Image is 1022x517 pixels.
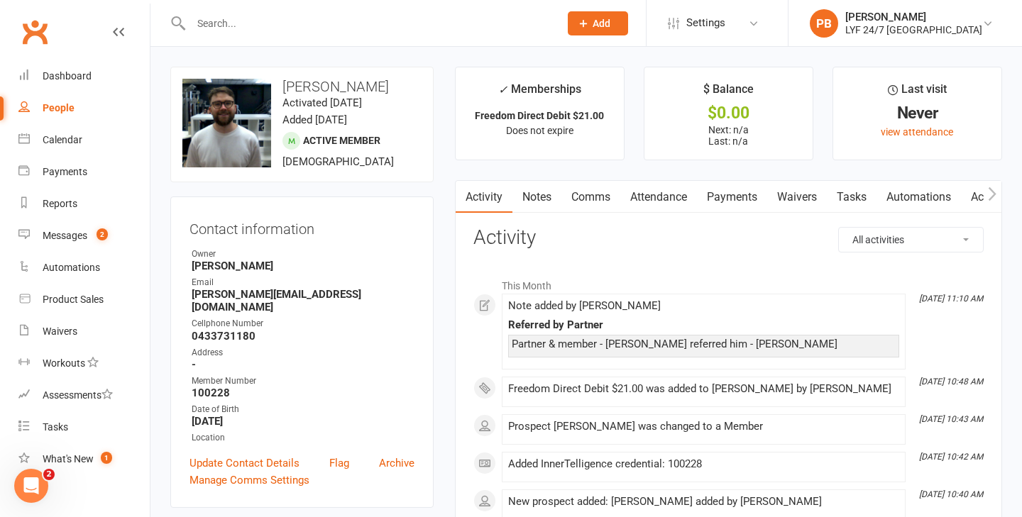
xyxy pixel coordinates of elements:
[282,155,394,168] span: [DEMOGRAPHIC_DATA]
[14,469,48,503] iframe: Intercom live chat
[620,181,697,213] a: Attendance
[508,458,899,470] div: Added InnerTelligence credential: 100228
[456,181,512,213] a: Activity
[18,124,150,156] a: Calendar
[43,102,75,113] div: People
[18,284,150,316] a: Product Sales
[192,403,414,416] div: Date of Birth
[919,452,983,462] i: [DATE] 10:42 AM
[508,496,899,508] div: New prospect added: [PERSON_NAME] added by [PERSON_NAME]
[43,134,82,145] div: Calendar
[919,414,983,424] i: [DATE] 10:43 AM
[189,455,300,472] a: Update Contact Details
[18,60,150,92] a: Dashboard
[282,96,362,109] time: Activated [DATE]
[881,126,953,138] a: view attendance
[18,156,150,188] a: Payments
[18,379,150,411] a: Assessments
[473,227,984,249] h3: Activity
[192,415,414,428] strong: [DATE]
[508,421,899,433] div: Prospect [PERSON_NAME] was changed to a Member
[43,421,68,433] div: Tasks
[192,317,414,330] div: Cellphone Number
[329,455,349,472] a: Flag
[919,489,983,499] i: [DATE] 10:40 AM
[192,260,414,272] strong: [PERSON_NAME]
[475,110,604,121] strong: Freedom Direct Debit $21.00
[192,248,414,261] div: Owner
[686,7,725,39] span: Settings
[43,389,113,401] div: Assessments
[192,374,414,388] div: Member Number
[18,411,150,443] a: Tasks
[512,181,561,213] a: Notes
[845,23,982,36] div: LYF 24/7 [GEOGRAPHIC_DATA]
[561,181,620,213] a: Comms
[189,472,309,489] a: Manage Comms Settings
[97,228,108,240] span: 2
[18,252,150,284] a: Automations
[43,357,85,369] div: Workouts
[282,113,347,126] time: Added [DATE]
[189,216,414,237] h3: Contact information
[919,294,983,304] i: [DATE] 11:10 AM
[506,125,573,136] span: Does not expire
[593,18,610,29] span: Add
[657,124,800,147] p: Next: n/a Last: n/a
[192,330,414,343] strong: 0433731180
[192,346,414,360] div: Address
[43,198,77,209] div: Reports
[18,348,150,379] a: Workouts
[703,80,754,106] div: $ Balance
[43,469,55,480] span: 2
[43,230,87,241] div: Messages
[303,135,380,146] span: Active member
[846,106,989,121] div: Never
[18,188,150,220] a: Reports
[512,338,896,350] div: Partner & member - [PERSON_NAME] referred him - [PERSON_NAME]
[182,79,422,94] h3: [PERSON_NAME]
[498,83,507,96] i: ✓
[827,181,877,213] a: Tasks
[43,453,94,465] div: What's New
[17,14,53,50] a: Clubworx
[498,80,581,106] div: Memberships
[43,294,104,305] div: Product Sales
[473,271,984,294] li: This Month
[192,358,414,371] strong: -
[18,220,150,252] a: Messages 2
[568,11,628,35] button: Add
[657,106,800,121] div: $0.00
[43,70,92,82] div: Dashboard
[508,383,899,395] div: Freedom Direct Debit $21.00 was added to [PERSON_NAME] by [PERSON_NAME]
[192,276,414,289] div: Email
[379,455,414,472] a: Archive
[810,9,838,38] div: PB
[18,443,150,475] a: What's New1
[18,92,150,124] a: People
[182,79,271,167] img: image1757898547.png
[192,431,414,445] div: Location
[919,377,983,387] i: [DATE] 10:48 AM
[877,181,961,213] a: Automations
[508,319,899,331] div: Referred by Partner
[43,262,100,273] div: Automations
[508,300,899,312] div: Note added by [PERSON_NAME]
[192,387,414,399] strong: 100228
[43,326,77,337] div: Waivers
[888,80,947,106] div: Last visit
[697,181,767,213] a: Payments
[18,316,150,348] a: Waivers
[845,11,982,23] div: [PERSON_NAME]
[187,13,549,33] input: Search...
[192,288,414,313] strong: [PERSON_NAME][EMAIL_ADDRESS][DOMAIN_NAME]
[43,166,87,177] div: Payments
[767,181,827,213] a: Waivers
[101,452,112,464] span: 1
